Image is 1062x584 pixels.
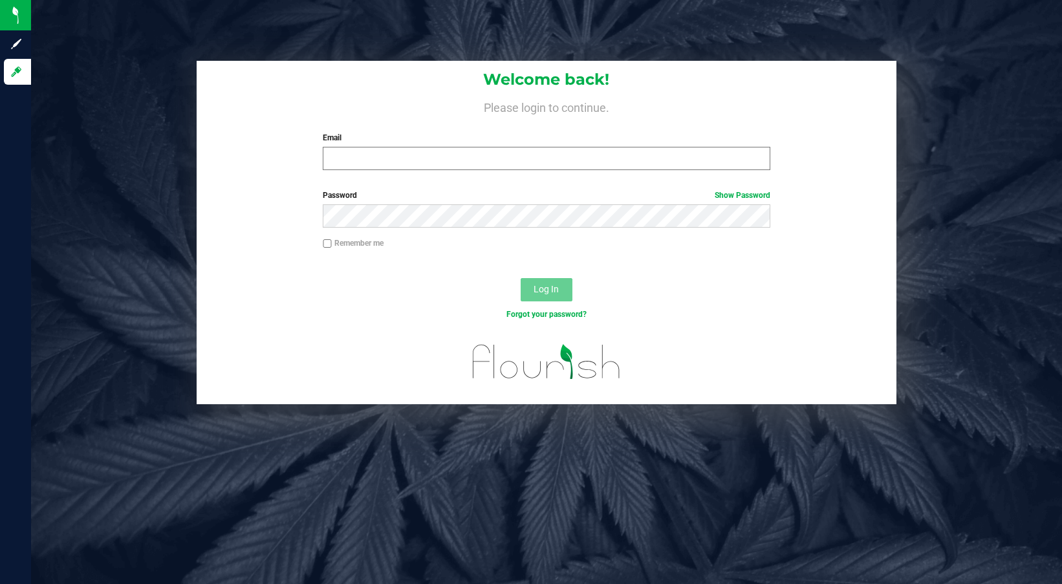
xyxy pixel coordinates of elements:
img: flourish_logo.svg [459,334,634,390]
span: Log In [534,284,559,294]
label: Remember me [323,237,384,249]
h1: Welcome back! [197,71,897,88]
input: Remember me [323,239,332,248]
inline-svg: Sign up [10,38,23,50]
label: Email [323,132,770,144]
a: Forgot your password? [506,310,587,319]
h4: Please login to continue. [197,98,897,114]
button: Log In [521,278,572,301]
span: Password [323,191,357,200]
a: Show Password [715,191,770,200]
inline-svg: Log in [10,65,23,78]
